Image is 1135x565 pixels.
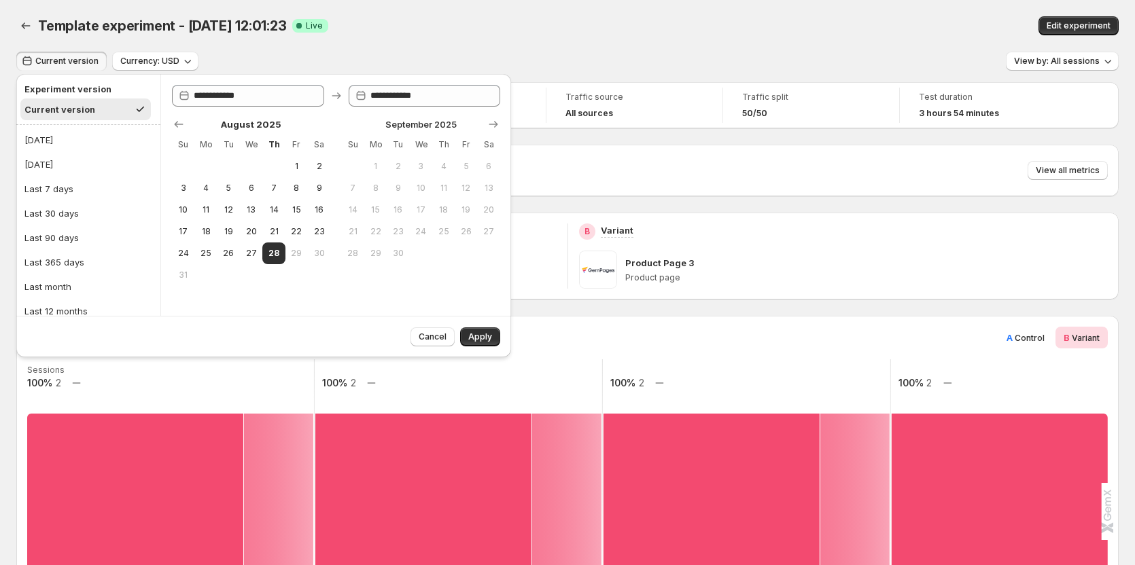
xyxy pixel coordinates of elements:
span: 20 [483,204,495,215]
span: 12 [223,204,234,215]
span: 26 [223,248,234,259]
span: 5 [460,161,472,172]
button: Sunday August 10 2025 [172,199,194,221]
span: 30 [392,248,404,259]
text: 100% [27,377,52,388]
button: Friday August 1 2025 [285,156,308,177]
button: Last 365 days [20,251,156,273]
div: Last 365 days [24,255,84,269]
button: Wednesday August 27 2025 [240,242,262,264]
button: Thursday August 14 2025 [262,199,285,221]
button: Saturday August 2 2025 [308,156,330,177]
span: 14 [347,204,359,215]
span: 28 [347,248,359,259]
button: Thursday September 18 2025 [432,199,455,221]
button: Friday August 8 2025 [285,177,308,199]
span: 31 [177,270,189,280]
button: Tuesday August 19 2025 [217,221,240,242]
text: 2 [926,377,932,388]
a: Test duration3 hours 54 minutes [919,90,1058,120]
button: View all metrics [1028,161,1108,180]
span: Tu [392,139,404,150]
th: Sunday [342,134,364,156]
span: Live [306,20,323,31]
button: Saturday August 9 2025 [308,177,330,199]
button: Thursday September 11 2025 [432,177,455,199]
p: Product page [625,272,1108,283]
span: 9 [392,183,404,194]
button: Apply [460,327,500,346]
span: 27 [483,226,495,237]
button: Wednesday September 3 2025 [410,156,432,177]
div: [DATE] [24,133,53,147]
span: A [1007,332,1013,343]
span: 16 [392,204,404,215]
span: 24 [415,226,427,237]
button: Last 90 days [20,227,156,249]
text: 2 [56,377,61,388]
span: Apply [468,331,492,342]
button: Sunday September 14 2025 [342,199,364,221]
div: [DATE] [24,158,53,171]
span: Variant [1072,333,1100,343]
span: Fr [291,139,302,150]
span: 25 [438,226,449,237]
button: Saturday August 16 2025 [308,199,330,221]
a: Traffic sourceAll sources [565,90,703,120]
span: Edit experiment [1047,20,1111,31]
span: 13 [245,204,257,215]
span: View all metrics [1036,165,1100,176]
button: Monday September 29 2025 [364,242,387,264]
span: 29 [370,248,381,259]
button: Wednesday August 13 2025 [240,199,262,221]
span: 8 [370,183,381,194]
span: 15 [291,204,302,215]
button: Thursday August 21 2025 [262,221,285,242]
button: Tuesday September 16 2025 [387,199,409,221]
h4: All sources [565,108,613,119]
span: Mo [370,139,381,150]
button: Last 30 days [20,202,156,224]
button: Sunday September 21 2025 [342,221,364,242]
span: 19 [460,204,472,215]
button: Monday September 1 2025 [364,156,387,177]
span: 4 [438,161,449,172]
text: 100% [322,377,347,388]
span: 19 [223,226,234,237]
button: Tuesday September 30 2025 [387,242,409,264]
p: Variant [601,223,633,237]
span: Traffic source [565,92,703,103]
button: Edit experiment [1038,16,1119,35]
span: Th [268,139,279,150]
button: Tuesday August 26 2025 [217,242,240,264]
span: View by: All sessions [1014,56,1100,67]
button: Thursday September 25 2025 [432,221,455,242]
span: 50/50 [742,108,767,119]
button: Tuesday September 2 2025 [387,156,409,177]
span: 22 [291,226,302,237]
span: Test duration [919,92,1058,103]
button: Sunday August 3 2025 [172,177,194,199]
div: Last 30 days [24,206,79,220]
div: Last month [24,280,71,293]
text: 100% [610,377,635,388]
button: Saturday August 23 2025 [308,221,330,242]
span: 11 [438,183,449,194]
h2: B [584,226,590,237]
span: 13 [483,183,495,194]
button: Wednesday September 10 2025 [410,177,432,199]
th: Tuesday [387,134,409,156]
span: 22 [370,226,381,237]
button: Tuesday August 12 2025 [217,199,240,221]
button: Wednesday August 20 2025 [240,221,262,242]
text: 2 [639,377,644,388]
button: Thursday August 7 2025 [262,177,285,199]
div: Last 12 months [24,304,88,318]
span: 23 [392,226,404,237]
span: 7 [268,183,279,194]
a: Traffic split50/50 [742,90,880,120]
span: Traffic split [742,92,880,103]
span: 14 [268,204,279,215]
button: Saturday September 6 2025 [478,156,500,177]
button: Current version [20,98,151,120]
